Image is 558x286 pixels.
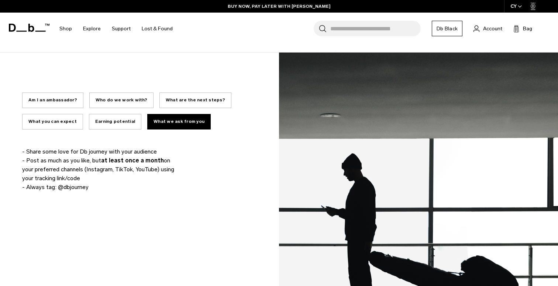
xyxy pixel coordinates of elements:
[513,24,532,33] button: Bag
[54,13,178,45] nav: Main Navigation
[22,92,83,108] button: Am I an ambassador?
[228,3,331,10] a: BUY NOW, PAY LATER WITH [PERSON_NAME]
[112,16,131,42] a: Support
[59,16,72,42] a: Shop
[159,92,231,108] button: What are the next steps?
[483,25,502,33] span: Account
[89,114,141,129] button: Earning potential
[142,16,173,42] a: Lost & Found
[22,147,177,192] p: - Share some love for Db journey with your audience - Post as much as you like, but on your prefe...
[432,21,462,36] a: Db Black
[147,114,211,129] button: What we ask from you
[523,25,532,33] span: Bag
[101,157,164,164] strong: at least once a month
[89,92,154,108] button: Who do we work with?
[22,114,83,129] button: What you can expect
[473,24,502,33] a: Account
[83,16,101,42] a: Explore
